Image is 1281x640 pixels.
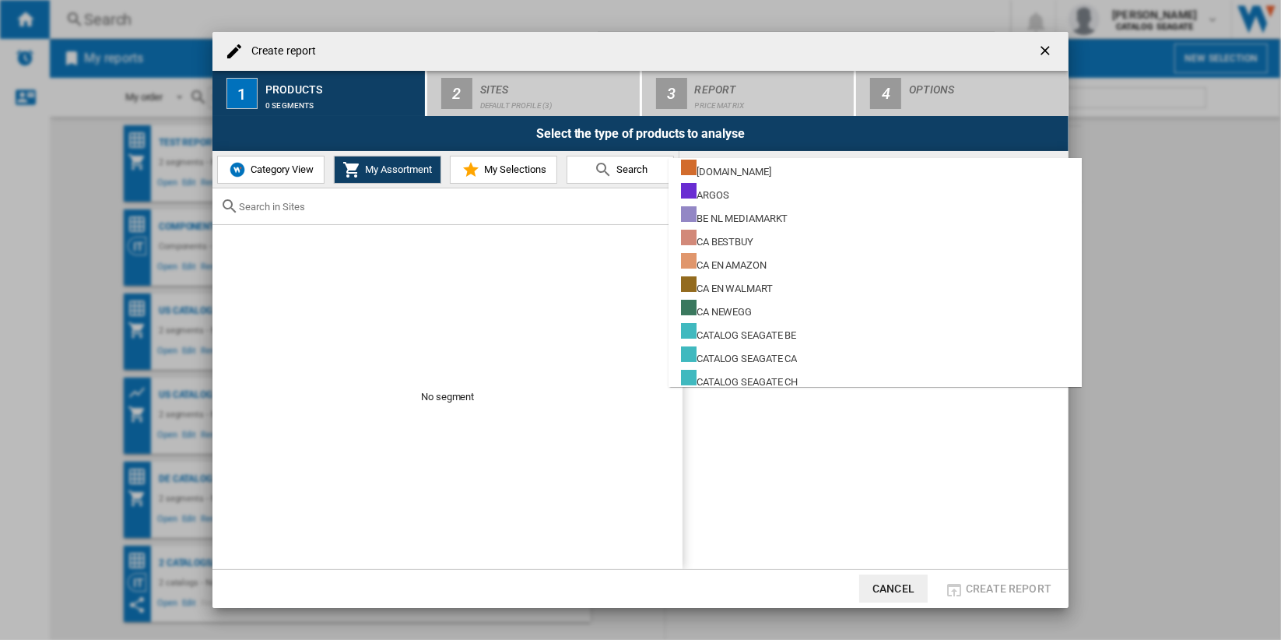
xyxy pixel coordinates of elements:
div: CATALOG SEAGATE CA [681,346,797,366]
div: CA EN AMAZON [681,253,767,273]
div: CATALOG SEAGATE CH [681,370,798,389]
div: [DOMAIN_NAME] [681,160,771,179]
div: ARGOS [681,183,729,202]
div: CA NEWEGG [681,300,752,319]
div: CA EN WALMART [681,276,773,296]
div: CA BESTBUY [681,230,753,249]
div: CATALOG SEAGATE BE [681,323,796,343]
div: BE NL MEDIAMARKT [681,206,788,226]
